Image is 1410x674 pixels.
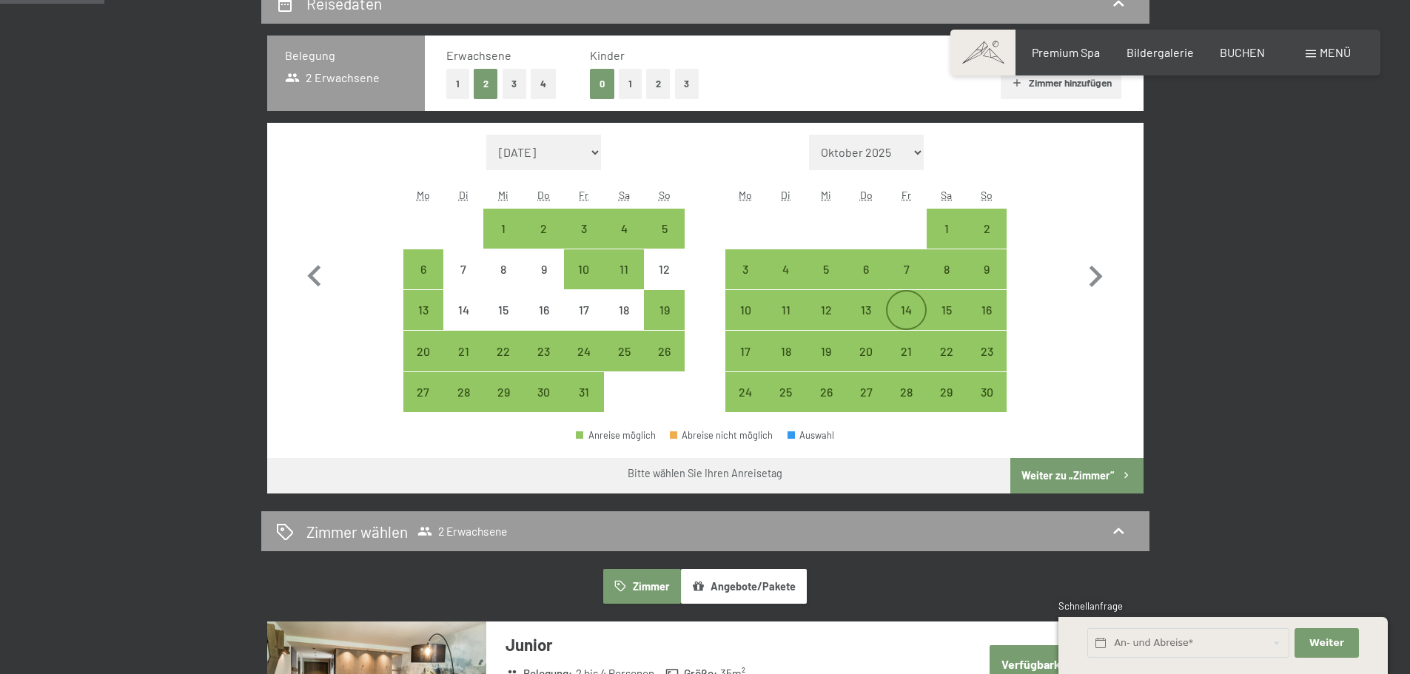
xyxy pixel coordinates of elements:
[483,331,523,371] div: Anreise möglich
[675,69,699,99] button: 3
[725,290,765,330] div: Mon Nov 10 2025
[403,372,443,412] div: Mon Oct 27 2025
[443,290,483,330] div: Tue Oct 14 2025
[506,633,946,656] h3: Junior
[968,304,1005,341] div: 16
[766,331,806,371] div: Anreise möglich
[967,209,1007,249] div: Anreise möglich
[524,290,564,330] div: Anreise nicht möglich
[766,290,806,330] div: Anreise möglich
[485,263,522,300] div: 8
[604,331,644,371] div: Anreise möglich
[417,524,507,539] span: 2 Erwachsene
[645,304,682,341] div: 19
[968,346,1005,383] div: 23
[503,69,527,99] button: 3
[485,223,522,260] div: 1
[405,263,442,300] div: 6
[886,372,926,412] div: Anreise möglich
[927,249,967,289] div: Sat Nov 08 2025
[928,223,965,260] div: 1
[579,189,588,201] abbr: Freitag
[967,290,1007,330] div: Anreise möglich
[1032,45,1100,59] span: Premium Spa
[808,304,845,341] div: 12
[968,386,1005,423] div: 30
[846,249,886,289] div: Thu Nov 06 2025
[847,386,884,423] div: 27
[646,69,671,99] button: 2
[727,304,764,341] div: 10
[968,263,1005,300] div: 9
[644,249,684,289] div: Sun Oct 12 2025
[846,331,886,371] div: Thu Nov 20 2025
[1320,45,1351,59] span: Menü
[483,331,523,371] div: Wed Oct 22 2025
[768,263,805,300] div: 4
[670,431,773,440] div: Abreise nicht möglich
[405,346,442,383] div: 20
[619,189,630,201] abbr: Samstag
[725,372,765,412] div: Mon Nov 24 2025
[306,521,408,542] h2: Zimmer wählen
[1127,45,1194,59] a: Bildergalerie
[967,372,1007,412] div: Sun Nov 30 2025
[526,263,563,300] div: 9
[445,346,482,383] div: 21
[886,249,926,289] div: Fri Nov 07 2025
[524,209,564,249] div: Anreise möglich
[739,189,752,201] abbr: Montag
[644,290,684,330] div: Sun Oct 19 2025
[445,386,482,423] div: 28
[927,372,967,412] div: Sat Nov 29 2025
[887,304,924,341] div: 14
[928,386,965,423] div: 29
[967,209,1007,249] div: Sun Nov 02 2025
[846,372,886,412] div: Thu Nov 27 2025
[445,263,482,300] div: 7
[564,249,604,289] div: Fri Oct 10 2025
[604,249,644,289] div: Anreise möglich
[806,290,846,330] div: Anreise möglich
[645,223,682,260] div: 5
[483,249,523,289] div: Wed Oct 08 2025
[565,386,602,423] div: 31
[485,304,522,341] div: 15
[285,70,380,86] span: 2 Erwachsene
[403,372,443,412] div: Anreise möglich
[565,263,602,300] div: 10
[846,249,886,289] div: Anreise möglich
[603,569,680,603] button: Zimmer
[604,331,644,371] div: Sat Oct 25 2025
[526,223,563,260] div: 2
[403,331,443,371] div: Mon Oct 20 2025
[847,304,884,341] div: 13
[941,189,952,201] abbr: Samstag
[967,249,1007,289] div: Sun Nov 09 2025
[928,346,965,383] div: 22
[768,304,805,341] div: 11
[498,189,508,201] abbr: Mittwoch
[526,304,563,341] div: 16
[524,290,564,330] div: Thu Oct 16 2025
[806,290,846,330] div: Wed Nov 12 2025
[524,249,564,289] div: Thu Oct 09 2025
[725,290,765,330] div: Anreise möglich
[285,47,407,64] h3: Belegung
[403,331,443,371] div: Anreise möglich
[459,189,469,201] abbr: Dienstag
[927,372,967,412] div: Anreise möglich
[806,372,846,412] div: Anreise möglich
[886,372,926,412] div: Fri Nov 28 2025
[1001,67,1121,99] button: Zimmer hinzufügen
[474,69,498,99] button: 2
[681,569,807,603] button: Angebote/Pakete
[766,290,806,330] div: Tue Nov 11 2025
[604,209,644,249] div: Sat Oct 04 2025
[590,69,614,99] button: 0
[644,331,684,371] div: Anreise möglich
[443,331,483,371] div: Anreise möglich
[886,249,926,289] div: Anreise möglich
[981,189,993,201] abbr: Sonntag
[564,290,604,330] div: Fri Oct 17 2025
